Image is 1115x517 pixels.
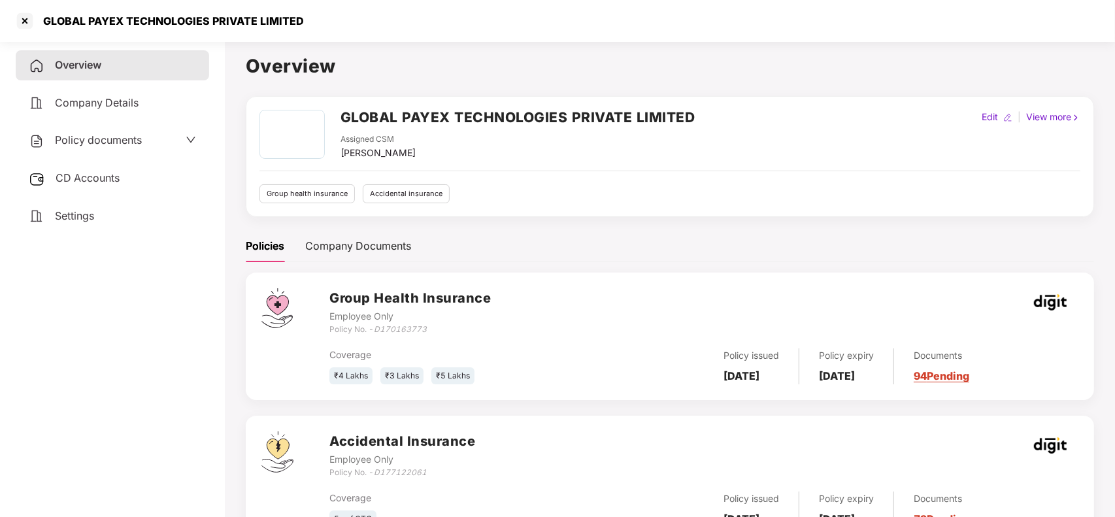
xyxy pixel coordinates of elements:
a: 94 Pending [914,369,969,382]
img: rightIcon [1071,113,1080,122]
div: | [1015,110,1023,124]
div: ₹3 Lakhs [380,367,424,385]
img: svg+xml;base64,PHN2ZyB4bWxucz0iaHR0cDovL3d3dy53My5vcmcvMjAwMC9zdmciIHdpZHRoPSIyNCIgaGVpZ2h0PSIyNC... [29,58,44,74]
h3: Accidental Insurance [329,431,475,452]
div: Documents [914,492,969,506]
b: [DATE] [724,369,759,382]
img: svg+xml;base64,PHN2ZyB3aWR0aD0iMjUiIGhlaWdodD0iMjQiIHZpZXdCb3g9IjAgMCAyNSAyNCIgZmlsbD0ibm9uZSIgeG... [29,171,45,187]
img: godigit.png [1034,294,1067,310]
div: [PERSON_NAME] [341,146,416,160]
div: Edit [979,110,1001,124]
div: Coverage [329,348,579,362]
span: Policy documents [55,133,142,146]
i: D177122061 [374,467,427,477]
span: Overview [55,58,101,71]
span: CD Accounts [56,171,120,184]
div: Policy expiry [819,348,874,363]
div: Employee Only [329,309,491,324]
div: Documents [914,348,969,363]
span: down [186,135,196,145]
div: Employee Only [329,452,475,467]
h1: Overview [246,52,1094,80]
img: svg+xml;base64,PHN2ZyB4bWxucz0iaHR0cDovL3d3dy53My5vcmcvMjAwMC9zdmciIHdpZHRoPSI0Ny43MTQiIGhlaWdodD... [261,288,293,328]
div: View more [1023,110,1083,124]
img: svg+xml;base64,PHN2ZyB4bWxucz0iaHR0cDovL3d3dy53My5vcmcvMjAwMC9zdmciIHdpZHRoPSIyNCIgaGVpZ2h0PSIyNC... [29,208,44,224]
img: godigit.png [1034,437,1067,454]
div: Policies [246,238,284,254]
div: Group health insurance [259,184,355,203]
img: svg+xml;base64,PHN2ZyB4bWxucz0iaHR0cDovL3d3dy53My5vcmcvMjAwMC9zdmciIHdpZHRoPSIyNCIgaGVpZ2h0PSIyNC... [29,133,44,149]
div: Policy No. - [329,467,475,479]
div: ₹5 Lakhs [431,367,474,385]
span: Settings [55,209,94,222]
div: Company Documents [305,238,411,254]
img: svg+xml;base64,PHN2ZyB4bWxucz0iaHR0cDovL3d3dy53My5vcmcvMjAwMC9zdmciIHdpZHRoPSI0OS4zMjEiIGhlaWdodD... [261,431,293,473]
div: Policy issued [724,492,779,506]
b: [DATE] [819,369,855,382]
div: ₹4 Lakhs [329,367,373,385]
div: Policy expiry [819,492,874,506]
h2: GLOBAL PAYEX TECHNOLOGIES PRIVATE LIMITED [341,107,695,128]
i: D170163773 [374,324,427,334]
span: Company Details [55,96,139,109]
div: Accidental insurance [363,184,450,203]
div: Assigned CSM [341,133,416,146]
img: svg+xml;base64,PHN2ZyB4bWxucz0iaHR0cDovL3d3dy53My5vcmcvMjAwMC9zdmciIHdpZHRoPSIyNCIgaGVpZ2h0PSIyNC... [29,95,44,111]
h3: Group Health Insurance [329,288,491,309]
div: Coverage [329,491,579,505]
div: GLOBAL PAYEX TECHNOLOGIES PRIVATE LIMITED [35,14,304,27]
img: editIcon [1003,113,1012,122]
div: Policy No. - [329,324,491,336]
div: Policy issued [724,348,779,363]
